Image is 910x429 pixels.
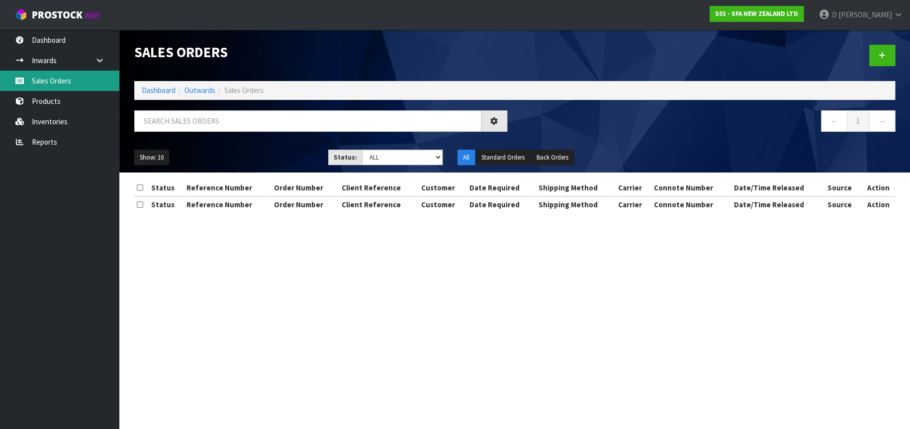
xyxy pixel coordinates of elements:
[467,180,536,196] th: Date Required
[536,196,615,212] th: Shipping Method
[831,10,836,19] span: D
[616,196,651,212] th: Carrier
[847,110,869,132] a: 1
[339,196,419,212] th: Client Reference
[15,8,27,21] img: cube-alt.png
[457,150,475,166] button: All
[651,180,731,196] th: Connote Number
[85,11,100,20] small: WMS
[476,150,530,166] button: Standard Orders
[824,196,861,212] th: Source
[32,8,83,21] span: ProStock
[651,196,731,212] th: Connote Number
[184,180,272,196] th: Reference Number
[616,180,651,196] th: Carrier
[334,153,357,162] strong: Status:
[272,180,339,196] th: Order Number
[838,10,892,19] span: [PERSON_NAME]
[149,196,184,212] th: Status
[731,180,824,196] th: Date/Time Released
[134,110,481,132] input: Search sales orders
[419,180,467,196] th: Customer
[536,180,615,196] th: Shipping Method
[869,110,895,132] a: →
[134,150,169,166] button: Show: 10
[142,86,176,95] a: Dashboard
[184,196,272,212] th: Reference Number
[339,180,419,196] th: Client Reference
[821,110,847,132] a: ←
[419,196,467,212] th: Customer
[731,196,824,212] th: Date/Time Released
[149,180,184,196] th: Status
[824,180,861,196] th: Source
[715,9,798,18] strong: S01 - SFA NEW ZEALAND LTD
[134,45,507,60] h1: Sales Orders
[184,86,215,95] a: Outwards
[272,196,339,212] th: Order Number
[224,86,264,95] span: Sales Orders
[861,196,895,212] th: Action
[522,110,895,135] nav: Page navigation
[467,196,536,212] th: Date Required
[861,180,895,196] th: Action
[531,150,574,166] button: Back Orders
